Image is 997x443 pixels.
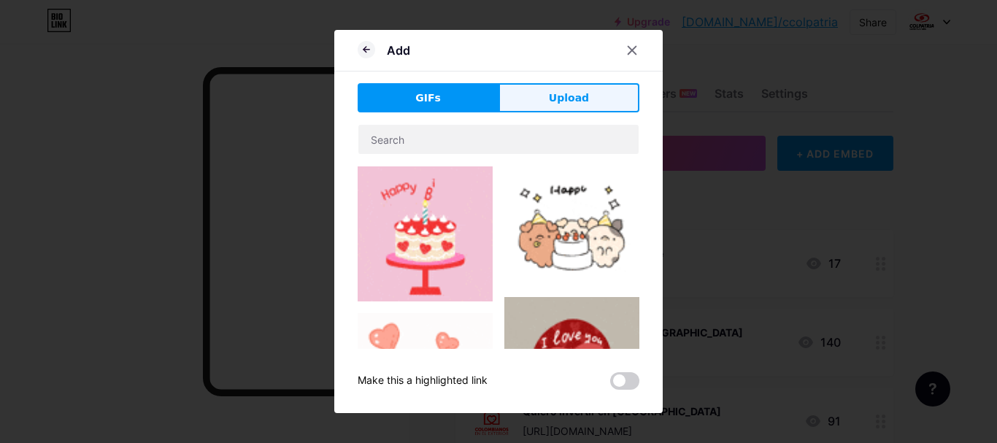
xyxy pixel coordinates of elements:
span: GIFs [415,90,441,106]
button: GIFs [358,83,498,112]
button: Upload [498,83,639,112]
div: Make this a highlighted link [358,372,488,390]
img: Gihpy [504,297,639,432]
img: Gihpy [504,166,639,285]
span: Upload [549,90,589,106]
div: Add [387,42,410,59]
img: Gihpy [358,166,493,301]
input: Search [358,125,639,154]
